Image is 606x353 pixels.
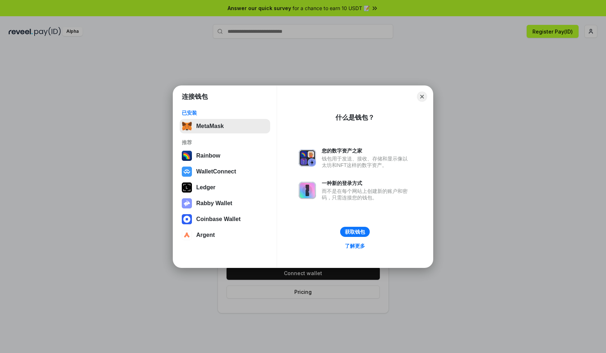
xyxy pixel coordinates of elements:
[322,188,411,201] div: 而不是在每个网站上创建新的账户和密码，只需连接您的钱包。
[182,139,268,146] div: 推荐
[322,180,411,186] div: 一种新的登录方式
[182,167,192,177] img: svg+xml,%3Csvg%20width%3D%2228%22%20height%3D%2228%22%20viewBox%3D%220%200%2028%2028%22%20fill%3D...
[196,153,220,159] div: Rainbow
[180,196,270,211] button: Rabby Wallet
[182,230,192,240] img: svg+xml,%3Csvg%20width%3D%2228%22%20height%3D%2228%22%20viewBox%3D%220%200%2028%2028%22%20fill%3D...
[182,110,268,116] div: 已安装
[345,243,365,249] div: 了解更多
[196,184,215,191] div: Ledger
[180,228,270,242] button: Argent
[335,113,374,122] div: 什么是钱包？
[299,182,316,199] img: svg+xml,%3Csvg%20xmlns%3D%22http%3A%2F%2Fwww.w3.org%2F2000%2Fsvg%22%20fill%3D%22none%22%20viewBox...
[417,92,427,102] button: Close
[322,147,411,154] div: 您的数字资产之家
[182,121,192,131] img: svg+xml,%3Csvg%20fill%3D%22none%22%20height%3D%2233%22%20viewBox%3D%220%200%2035%2033%22%20width%...
[182,151,192,161] img: svg+xml,%3Csvg%20width%3D%22120%22%20height%3D%22120%22%20viewBox%3D%220%200%20120%20120%22%20fil...
[180,119,270,133] button: MetaMask
[345,229,365,235] div: 获取钱包
[182,214,192,224] img: svg+xml,%3Csvg%20width%3D%2228%22%20height%3D%2228%22%20viewBox%3D%220%200%2028%2028%22%20fill%3D...
[180,149,270,163] button: Rainbow
[180,180,270,195] button: Ledger
[196,200,232,207] div: Rabby Wallet
[299,149,316,167] img: svg+xml,%3Csvg%20xmlns%3D%22http%3A%2F%2Fwww.w3.org%2F2000%2Fsvg%22%20fill%3D%22none%22%20viewBox...
[322,155,411,168] div: 钱包用于发送、接收、存储和显示像以太坊和NFT这样的数字资产。
[196,216,241,222] div: Coinbase Wallet
[180,164,270,179] button: WalletConnect
[196,168,236,175] div: WalletConnect
[180,212,270,226] button: Coinbase Wallet
[341,241,369,251] a: 了解更多
[182,198,192,208] img: svg+xml,%3Csvg%20xmlns%3D%22http%3A%2F%2Fwww.w3.org%2F2000%2Fsvg%22%20fill%3D%22none%22%20viewBox...
[196,123,224,129] div: MetaMask
[182,182,192,193] img: svg+xml,%3Csvg%20xmlns%3D%22http%3A%2F%2Fwww.w3.org%2F2000%2Fsvg%22%20width%3D%2228%22%20height%3...
[340,227,370,237] button: 获取钱包
[196,232,215,238] div: Argent
[182,92,208,101] h1: 连接钱包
